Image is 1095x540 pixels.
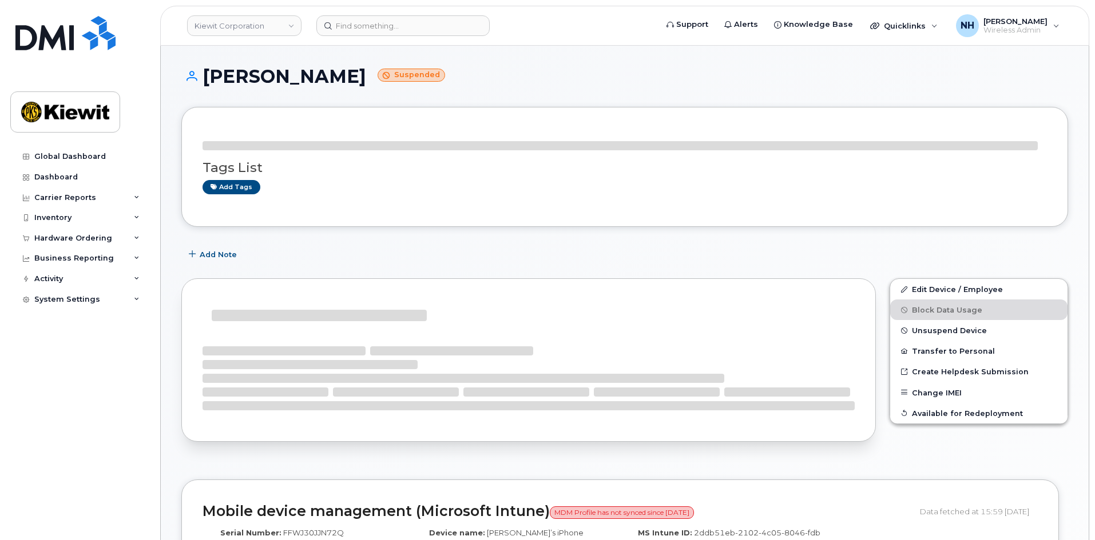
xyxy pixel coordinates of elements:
button: Unsuspend Device [890,320,1068,341]
h2: Mobile device management (Microsoft Intune) [203,503,911,519]
div: Data fetched at 15:59 [DATE] [920,501,1038,522]
button: Available for Redeployment [890,403,1068,423]
button: Add Note [181,244,247,265]
h3: Tags List [203,161,1047,175]
small: Suspended [378,69,445,82]
span: Add Note [200,249,237,260]
a: Add tags [203,180,260,194]
button: Change IMEI [890,382,1068,403]
span: FFWJ30JJN72Q [283,528,344,537]
span: Available for Redeployment [912,409,1023,417]
button: Block Data Usage [890,299,1068,320]
label: MS Intune ID: [638,527,692,538]
a: Edit Device / Employee [890,279,1068,299]
h1: [PERSON_NAME] [181,66,1068,86]
span: [PERSON_NAME]’s iPhone [487,528,584,537]
label: Serial Number: [220,527,281,538]
button: Transfer to Personal [890,341,1068,361]
span: Unsuspend Device [912,326,987,335]
span: MDM Profile has not synced since [DATE] [550,506,694,519]
a: Create Helpdesk Submission [890,361,1068,382]
label: Device name: [429,527,485,538]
